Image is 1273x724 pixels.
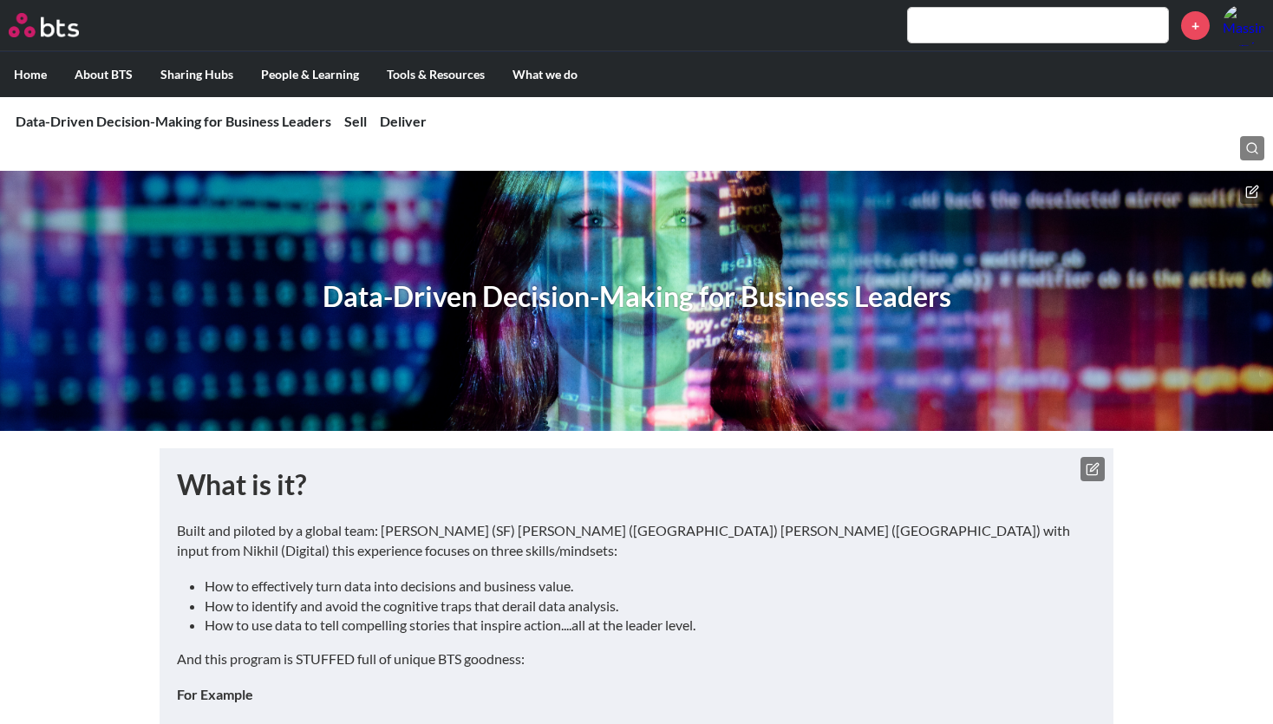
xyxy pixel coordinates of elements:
[177,686,253,702] strong: For Example
[205,616,1082,635] li: How to use data to tell compelling stories that inspire action....all at the leader level.
[1223,4,1264,46] a: Profile
[177,466,1096,505] h1: What is it?
[1223,4,1264,46] img: Massimo Pernicone
[344,113,367,129] a: Sell
[9,13,79,37] img: BTS Logo
[205,577,1082,596] li: How to effectively turn data into decisions and business value.
[1240,179,1264,204] button: Edit hero
[61,52,147,97] label: About BTS
[205,597,1082,616] li: How to identify and avoid the cognitive traps that derail data analysis.
[380,113,427,129] a: Deliver
[247,52,373,97] label: People & Learning
[177,521,1096,560] p: Built and piloted by a global team: [PERSON_NAME] (SF) [PERSON_NAME] ([GEOGRAPHIC_DATA]) [PERSON_...
[1080,457,1105,481] button: Edit text box
[323,277,951,316] h1: Data-Driven Decision-Making for Business Leaders
[177,649,1096,669] p: And this program is STUFFED full of unique BTS goodness:
[373,52,499,97] label: Tools & Resources
[9,13,111,37] a: Go home
[1181,11,1210,40] a: +
[499,52,591,97] label: What we do
[16,113,331,129] a: Data-Driven Decision-Making for Business Leaders
[147,52,247,97] label: Sharing Hubs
